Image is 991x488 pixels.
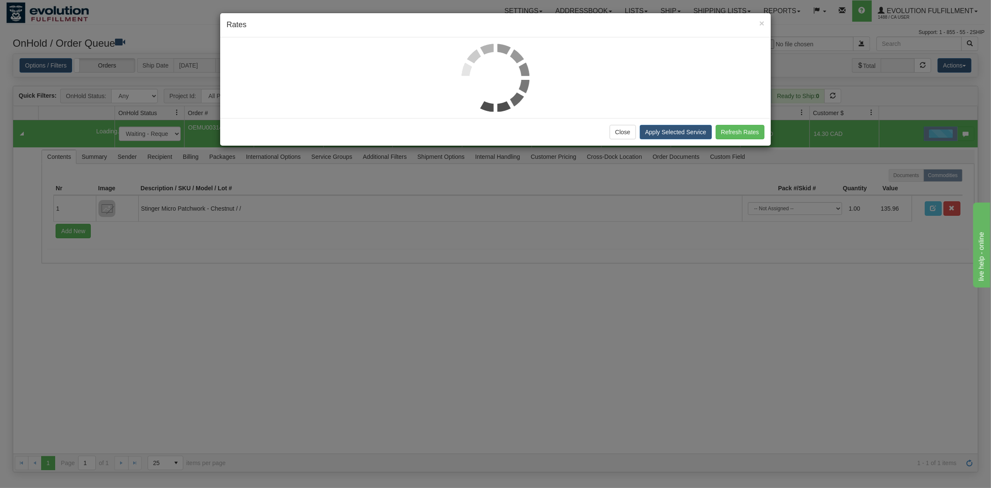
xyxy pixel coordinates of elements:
[759,19,764,28] button: Close
[6,5,78,15] div: live help - online
[610,125,636,139] button: Close
[716,125,764,139] button: Refresh Rates
[971,200,990,287] iframe: chat widget
[640,125,712,139] button: Apply Selected Service
[462,44,529,112] img: loader.gif
[759,18,764,28] span: ×
[227,20,764,31] h4: Rates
